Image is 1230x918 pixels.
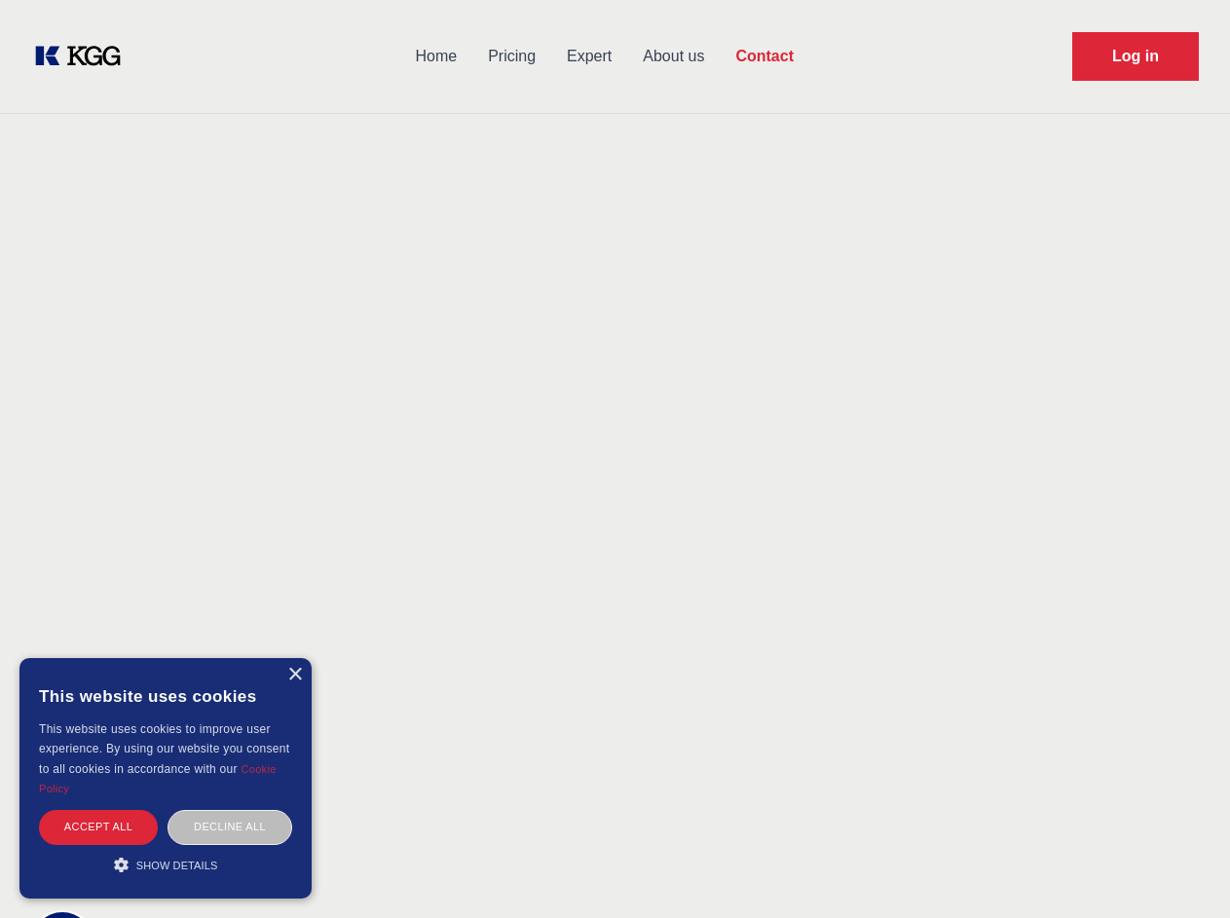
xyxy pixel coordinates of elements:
a: Cookie Policy [39,763,277,794]
div: Close [287,668,302,682]
a: Request Demo [1072,32,1199,81]
iframe: Chat Widget [1133,825,1230,918]
a: About us [627,31,720,82]
div: Decline all [168,810,292,844]
span: This website uses cookies to improve user experience. By using our website you consent to all coo... [39,722,289,776]
div: Show details [39,855,292,874]
a: Contact [720,31,809,82]
a: Expert [551,31,627,82]
span: Show details [136,860,218,871]
a: KOL Knowledge Platform: Talk to Key External Experts (KEE) [31,41,136,72]
a: Home [399,31,472,82]
a: Pricing [472,31,551,82]
div: Accept all [39,810,158,844]
div: This website uses cookies [39,673,292,719]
